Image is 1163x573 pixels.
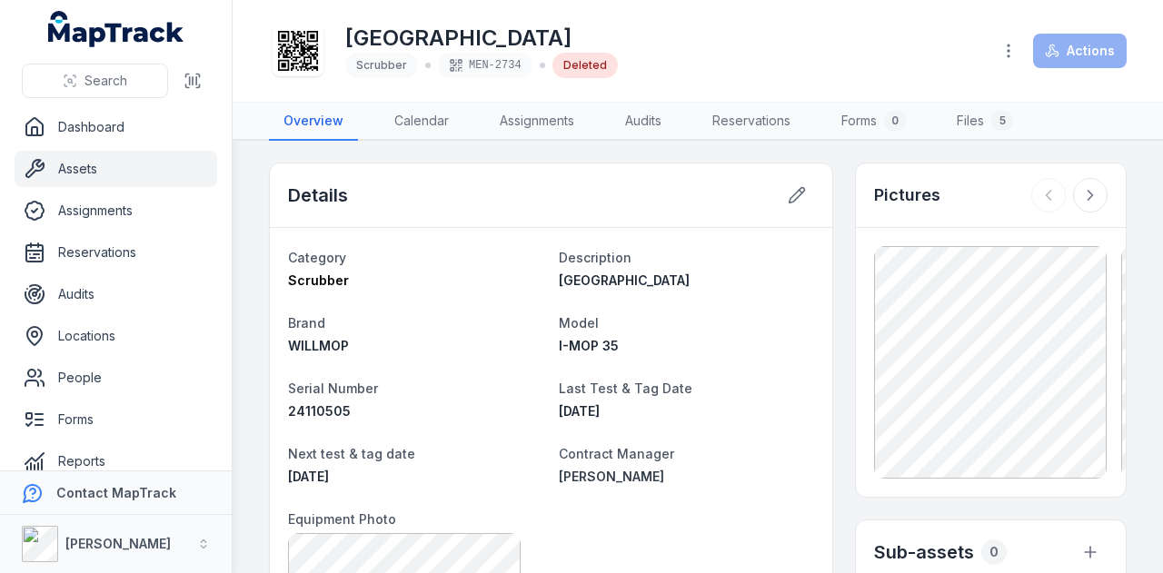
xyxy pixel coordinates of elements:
span: [DATE] [288,469,329,484]
div: 0 [884,110,906,132]
span: Description [559,250,631,265]
a: Locations [15,318,217,354]
div: 5 [991,110,1013,132]
span: [GEOGRAPHIC_DATA] [559,272,690,288]
button: Search [22,64,168,98]
a: Audits [611,103,676,141]
a: Forms [15,401,217,438]
a: Reservations [698,103,805,141]
span: Last Test & Tag Date [559,380,692,396]
h2: Details [288,183,348,208]
span: Model [559,315,599,331]
span: Scrubber [356,58,407,72]
span: I-MOP 35 [559,338,619,353]
a: Audits [15,276,217,312]
span: Equipment Photo [288,511,396,527]
div: 0 [981,539,1007,565]
span: 24110505 [288,403,351,419]
span: WILLMOP [288,338,349,353]
div: Deleted [552,53,618,78]
span: Scrubber [288,272,349,288]
h1: [GEOGRAPHIC_DATA] [345,24,618,53]
span: [DATE] [559,403,600,419]
a: People [15,360,217,396]
a: Files5 [942,103,1028,141]
span: Next test & tag date [288,446,415,461]
span: Search [84,72,127,90]
a: Reservations [15,234,217,271]
a: Overview [269,103,358,141]
time: 3/11/25, 11:25:00 AM [559,403,600,419]
time: 9/11/25, 10:25:00 AM [288,469,329,484]
a: Assets [15,151,217,187]
h3: Pictures [874,183,940,208]
a: Assignments [15,193,217,229]
span: Brand [288,315,325,331]
a: [PERSON_NAME] [559,468,815,486]
div: MEN-2734 [438,53,532,78]
h2: Sub-assets [874,539,974,565]
strong: [PERSON_NAME] [65,536,171,551]
a: Calendar [380,103,463,141]
a: Dashboard [15,109,217,145]
span: Contract Manager [559,446,674,461]
a: Assignments [485,103,589,141]
span: Serial Number [288,380,378,396]
span: Category [288,250,346,265]
a: MapTrack [48,11,184,47]
strong: Contact MapTrack [56,485,176,500]
a: Reports [15,443,217,479]
a: Forms0 [827,103,920,141]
